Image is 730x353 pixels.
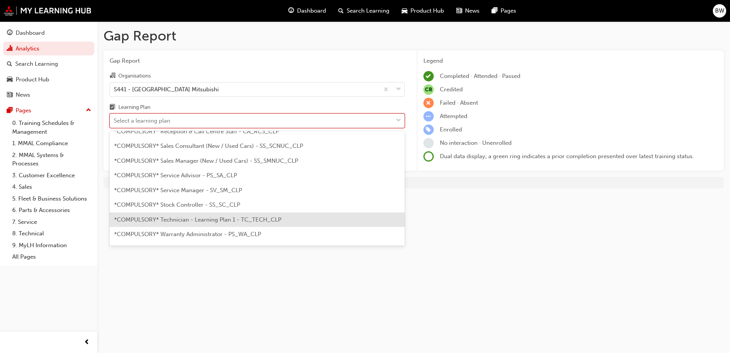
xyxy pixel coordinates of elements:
span: *COMPULSORY* Service Advisor - PS_SA_CLP [114,172,237,179]
span: chart-icon [7,45,13,52]
span: learningRecordVerb_COMPLETE-icon [423,71,434,81]
a: guage-iconDashboard [282,3,332,19]
span: Attempted [440,113,467,120]
a: 6. Parts & Accessories [9,204,94,216]
a: news-iconNews [450,3,486,19]
span: guage-icon [288,6,294,16]
span: *COMPULSORY* Workshop Supervisor / Foreperson - Learning Plan 1 - TC_WSF_CLP [114,246,341,253]
span: Credited [440,86,463,93]
a: 8. Technical [9,228,94,240]
span: *COMPULSORY* Warranty Administrator - PS_WA_CLP [114,231,261,238]
span: Failed · Absent [440,99,478,106]
span: learningRecordVerb_ATTEMPT-icon [423,111,434,121]
a: Analytics [3,42,94,56]
span: news-icon [7,92,13,99]
span: learningRecordVerb_ENROLL-icon [423,125,434,135]
span: No interaction · Unenrolled [440,139,512,146]
span: *COMPULSORY* Technician - Learning Plan 1 - TC_TECH_CLP [114,216,281,223]
div: Learning Plan [118,104,150,111]
h1: Gap Report [103,28,724,44]
span: *COMPULSORY* Sales Consultant (New / Used Cars) - SS_SCNUC_CLP [114,142,303,149]
img: mmal [4,6,92,16]
span: Search Learning [347,6,389,15]
span: down-icon [396,116,401,126]
button: BW [713,4,726,18]
span: *COMPULSORY* Reception & Call Centre Staff - CA_RCS_CLP [114,128,279,135]
a: Product Hub [3,73,94,87]
span: BW [715,6,724,15]
span: Dashboard [297,6,326,15]
span: Enrolled [440,126,462,133]
div: Pages [16,106,31,115]
a: 4. Sales [9,181,94,193]
button: Pages [3,104,94,118]
a: 7. Service [9,216,94,228]
span: Completed · Attended · Passed [440,73,520,79]
a: car-iconProduct Hub [396,3,450,19]
div: Dashboard [16,29,45,37]
div: Product Hub [16,75,49,84]
span: guage-icon [7,30,13,37]
span: Dual data display; a green ring indicates a prior completion presented over latest training status. [440,153,694,160]
span: search-icon [338,6,344,16]
span: news-icon [456,6,462,16]
span: pages-icon [7,107,13,114]
span: *COMPULSORY* Stock Controller - SS_SC_CLP [114,201,240,208]
a: All Pages [9,251,94,263]
span: car-icon [402,6,407,16]
div: Legend [423,57,718,65]
div: Organisations [118,72,151,80]
span: News [465,6,480,15]
div: Search Learning [15,60,58,68]
a: Dashboard [3,26,94,40]
a: 3. Customer Excellence [9,170,94,181]
a: 1. MMAL Compliance [9,138,94,149]
a: Search Learning [3,57,94,71]
span: Gap Report [110,57,405,65]
span: learningRecordVerb_NONE-icon [423,138,434,148]
a: 9. MyLH Information [9,240,94,251]
a: 2. MMAL Systems & Processes [9,149,94,170]
span: pages-icon [492,6,497,16]
a: News [3,88,94,102]
span: Product Hub [410,6,444,15]
span: prev-icon [84,338,90,347]
span: *COMPULSORY* Sales Manager (New / Used Cars) - SS_SMNUC_CLP [114,157,298,164]
span: down-icon [396,84,401,94]
a: 5. Fleet & Business Solutions [9,193,94,205]
div: News [16,91,30,99]
span: Pages [501,6,516,15]
a: pages-iconPages [486,3,522,19]
span: learningplan-icon [110,104,115,111]
a: 0. Training Schedules & Management [9,117,94,138]
div: S441 - [GEOGRAPHIC_DATA] Mitsubishi [114,85,219,94]
div: Select a learning plan [114,117,170,125]
a: search-iconSearch Learning [332,3,396,19]
span: learningRecordVerb_FAIL-icon [423,98,434,108]
span: car-icon [7,76,13,83]
span: search-icon [7,61,12,68]
span: organisation-icon [110,73,115,79]
span: up-icon [86,105,91,115]
span: null-icon [423,84,434,95]
span: *COMPULSORY* Service Manager - SV_SM_CLP [114,187,242,194]
button: DashboardAnalyticsSearch LearningProduct HubNews [3,24,94,104]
